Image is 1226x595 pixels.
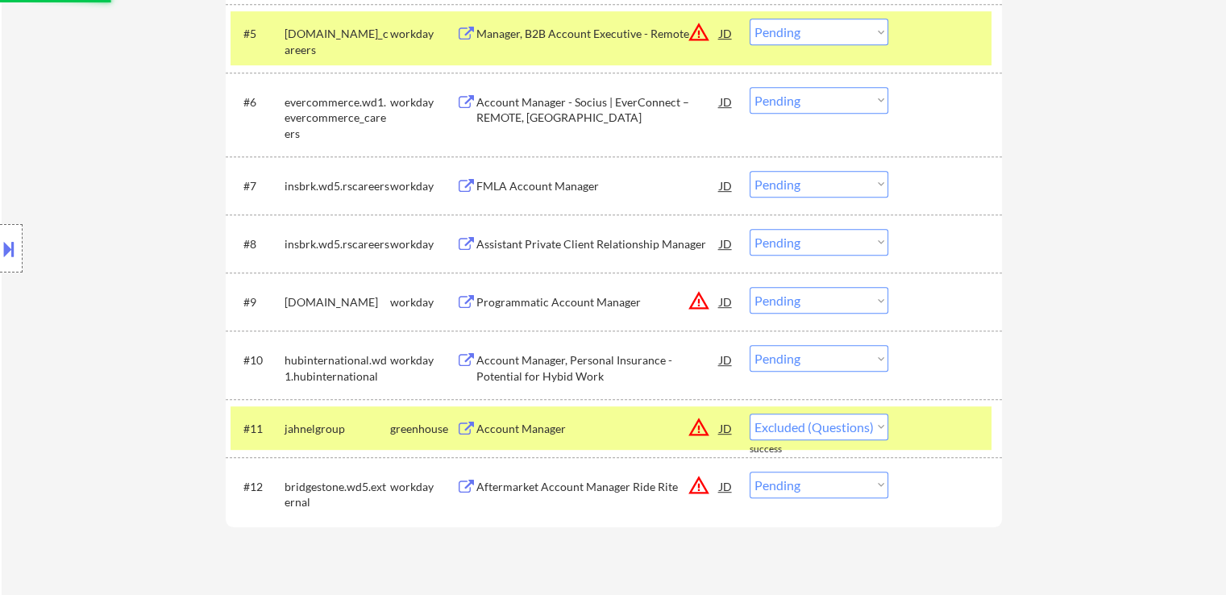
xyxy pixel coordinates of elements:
div: JD [718,287,734,316]
div: workday [390,178,456,194]
div: Aftermarket Account Manager Ride Rite [476,479,720,495]
div: Account Manager, Personal Insurance - Potential for Hybid Work [476,352,720,384]
div: workday [390,94,456,110]
div: Account Manager - Socius | EverConnect – REMOTE, [GEOGRAPHIC_DATA] [476,94,720,126]
div: JD [718,414,734,443]
div: #6 [243,94,272,110]
div: workday [390,236,456,252]
div: #5 [243,26,272,42]
div: JD [718,345,734,374]
div: FMLA Account Manager [476,178,720,194]
div: bridgestone.wd5.external [285,479,390,510]
div: workday [390,26,456,42]
button: warning_amber [688,474,710,497]
div: JD [718,87,734,116]
div: Assistant Private Client Relationship Manager [476,236,720,252]
div: evercommerce.wd1.evercommerce_careers [285,94,390,142]
div: #11 [243,421,272,437]
div: Account Manager [476,421,720,437]
div: [DOMAIN_NAME] [285,294,390,310]
div: insbrk.wd5.rscareers [285,178,390,194]
div: workday [390,294,456,310]
div: JD [718,171,734,200]
button: warning_amber [688,416,710,439]
div: hubinternational.wd1.hubinternational [285,352,390,384]
div: JD [718,19,734,48]
div: success [750,443,814,456]
div: workday [390,352,456,368]
div: [DOMAIN_NAME]_careers [285,26,390,57]
div: greenhouse [390,421,456,437]
div: Programmatic Account Manager [476,294,720,310]
div: workday [390,479,456,495]
div: JD [718,472,734,501]
div: Manager, B2B Account Executive - Remote [476,26,720,42]
div: insbrk.wd5.rscareers [285,236,390,252]
div: jahnelgroup [285,421,390,437]
button: warning_amber [688,21,710,44]
div: JD [718,229,734,258]
div: #12 [243,479,272,495]
button: warning_amber [688,289,710,312]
